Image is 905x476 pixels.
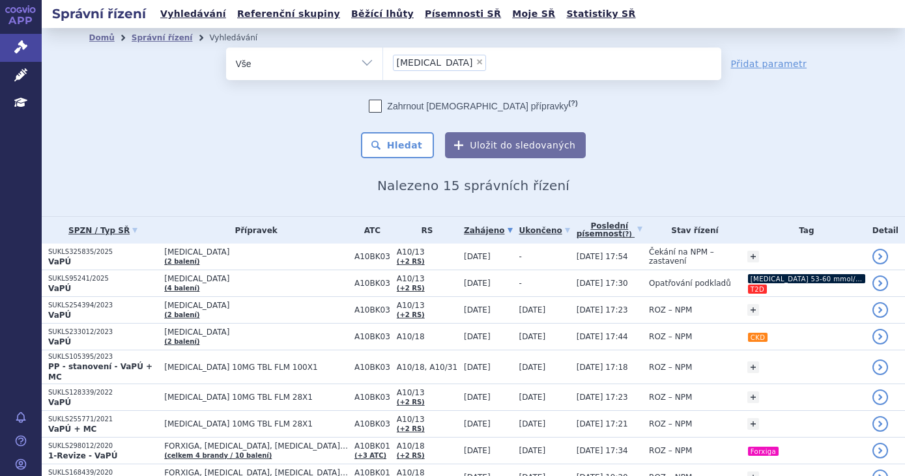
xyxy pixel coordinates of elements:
span: A10/13 [397,301,457,310]
a: Běžící lhůty [347,5,418,23]
a: Moje SŘ [508,5,559,23]
a: Zahájeno [464,221,512,240]
i: Forxiga [748,447,779,456]
span: [DATE] [519,393,546,402]
a: Správní řízení [132,33,193,42]
span: [DATE] 17:34 [577,446,628,455]
span: × [476,58,483,66]
a: detail [872,275,888,291]
span: A10/18 [397,441,457,451]
span: FORXIGA, [MEDICAL_DATA], [MEDICAL_DATA]… [164,441,348,451]
a: Poslednípísemnost(?) [577,217,642,244]
p: SUKLS128339/2022 [48,388,158,397]
strong: VaPÚ [48,311,71,320]
a: detail [872,389,888,405]
span: [DATE] [464,332,491,341]
span: [DATE] [519,363,546,372]
li: Vyhledávání [209,28,274,48]
a: detail [872,329,888,344]
span: A10/13 [397,274,457,283]
span: A10BK03 [354,419,390,428]
abbr: (?) [622,231,632,238]
span: [DATE] 17:44 [577,332,628,341]
th: ATC [348,217,390,244]
h2: Správní řízení [42,5,156,23]
p: SUKLS325835/2025 [48,247,158,257]
th: Detail [866,217,905,244]
a: Vyhledávání [156,5,230,23]
span: Nalezeno 15 správních řízení [377,178,569,193]
span: [DATE] 17:54 [577,252,628,261]
span: A10BK03 [354,363,390,372]
span: A10/18 [397,332,457,341]
span: [DATE] [519,332,546,341]
span: [MEDICAL_DATA] [164,301,348,310]
strong: VaPÚ [48,284,71,293]
p: SUKLS95241/2025 [48,274,158,283]
span: [MEDICAL_DATA] 10MG TBL FLM 28X1 [164,393,348,402]
strong: VaPÚ [48,398,71,407]
span: [MEDICAL_DATA] [397,58,473,67]
span: A10/13 [397,415,457,424]
a: Přidat parametr [731,57,807,70]
span: ROZ – NPM [649,332,692,341]
span: [DATE] [464,419,491,428]
a: + [747,361,759,373]
span: ROZ – NPM [649,446,692,455]
a: detail [872,359,888,375]
span: Opatřování podkladů [649,279,731,288]
a: (+2 RS) [397,285,425,292]
a: (celkem 4 brandy / 10 balení) [164,452,272,459]
a: (2 balení) [164,311,199,318]
span: A10/13 [397,247,457,257]
p: SUKLS254394/2023 [48,301,158,310]
p: SUKLS233012/2023 [48,328,158,337]
span: ROZ – NPM [649,419,692,428]
span: [MEDICAL_DATA] 10MG TBL FLM 100X1 [164,363,348,372]
input: [MEDICAL_DATA] [490,54,497,70]
span: [DATE] [464,363,491,372]
span: [MEDICAL_DATA] 10MG TBL FLM 28X1 [164,419,348,428]
span: ROZ – NPM [649,393,692,402]
p: SUKLS298012/2020 [48,441,158,451]
span: A10BK03 [354,393,390,402]
th: Stav řízení [642,217,741,244]
abbr: (?) [568,99,577,107]
button: Hledat [361,132,435,158]
a: SPZN / Typ SŘ [48,221,158,240]
a: (+2 RS) [397,452,425,459]
span: [DATE] [464,446,491,455]
a: detail [872,416,888,432]
a: (+2 RS) [397,311,425,318]
span: [DATE] 17:23 [577,393,628,402]
p: SUKLS105395/2023 [48,352,158,361]
span: [DATE] 17:23 [577,305,628,315]
button: Uložit do sledovaných [445,132,586,158]
strong: VaPÚ [48,257,71,266]
span: - [519,252,522,261]
span: A10/13 [397,388,457,397]
a: detail [872,443,888,458]
span: [MEDICAL_DATA] [164,328,348,337]
a: (+2 RS) [397,258,425,265]
th: Přípravek [158,217,348,244]
a: (+2 RS) [397,425,425,432]
a: Referenční skupiny [233,5,344,23]
a: detail [872,249,888,264]
span: [DATE] [464,393,491,402]
strong: VaPÚ [48,337,71,346]
span: [DATE] [519,305,546,315]
span: [DATE] 17:30 [577,279,628,288]
span: [MEDICAL_DATA] [164,247,348,257]
a: Domů [89,33,115,42]
span: A10BK03 [354,305,390,315]
span: A10BK03 [354,252,390,261]
a: + [747,304,759,316]
span: A10BK03 [354,332,390,341]
span: [DATE] [464,252,491,261]
span: [DATE] [519,419,546,428]
span: A10BK01 [354,441,390,451]
span: [DATE] 17:21 [577,419,628,428]
a: (+2 RS) [397,399,425,406]
span: [DATE] [464,305,491,315]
